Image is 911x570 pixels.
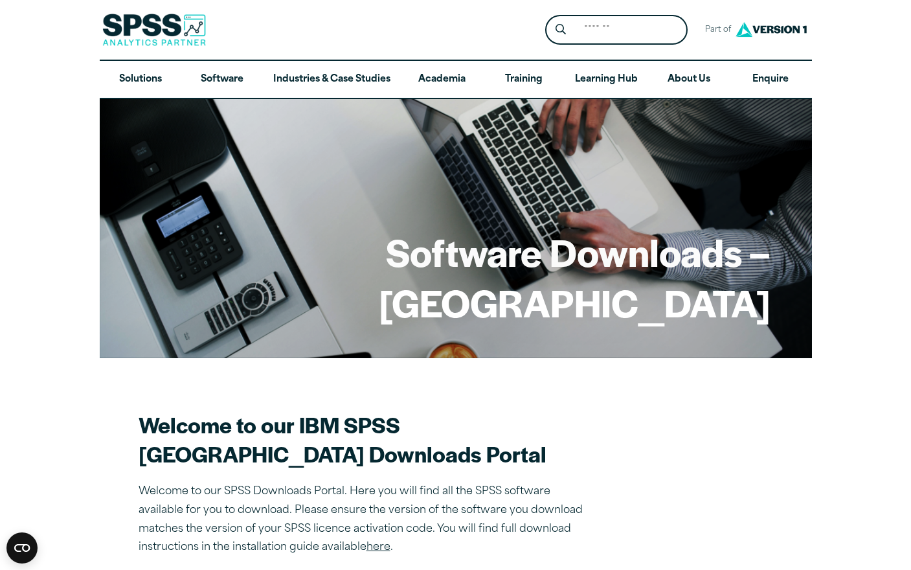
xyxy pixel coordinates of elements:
[100,61,812,98] nav: Desktop version of site main menu
[545,15,688,45] form: Site Header Search Form
[6,532,38,564] button: Open CMP widget
[401,61,482,98] a: Academia
[139,483,592,557] p: Welcome to our SPSS Downloads Portal. Here you will find all the SPSS software available for you ...
[732,17,810,41] img: Version1 Logo
[730,61,811,98] a: Enquire
[263,61,401,98] a: Industries & Case Studies
[648,61,730,98] a: About Us
[366,542,390,553] a: here
[181,61,263,98] a: Software
[139,410,592,468] h2: Welcome to our IBM SPSS [GEOGRAPHIC_DATA] Downloads Portal
[565,61,648,98] a: Learning Hub
[100,61,181,98] a: Solutions
[698,21,732,40] span: Part of
[141,227,770,327] h1: Software Downloads – [GEOGRAPHIC_DATA]
[556,24,566,35] svg: Search magnifying glass icon
[482,61,564,98] a: Training
[548,18,572,42] button: Search magnifying glass icon
[102,14,206,46] img: SPSS Analytics Partner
